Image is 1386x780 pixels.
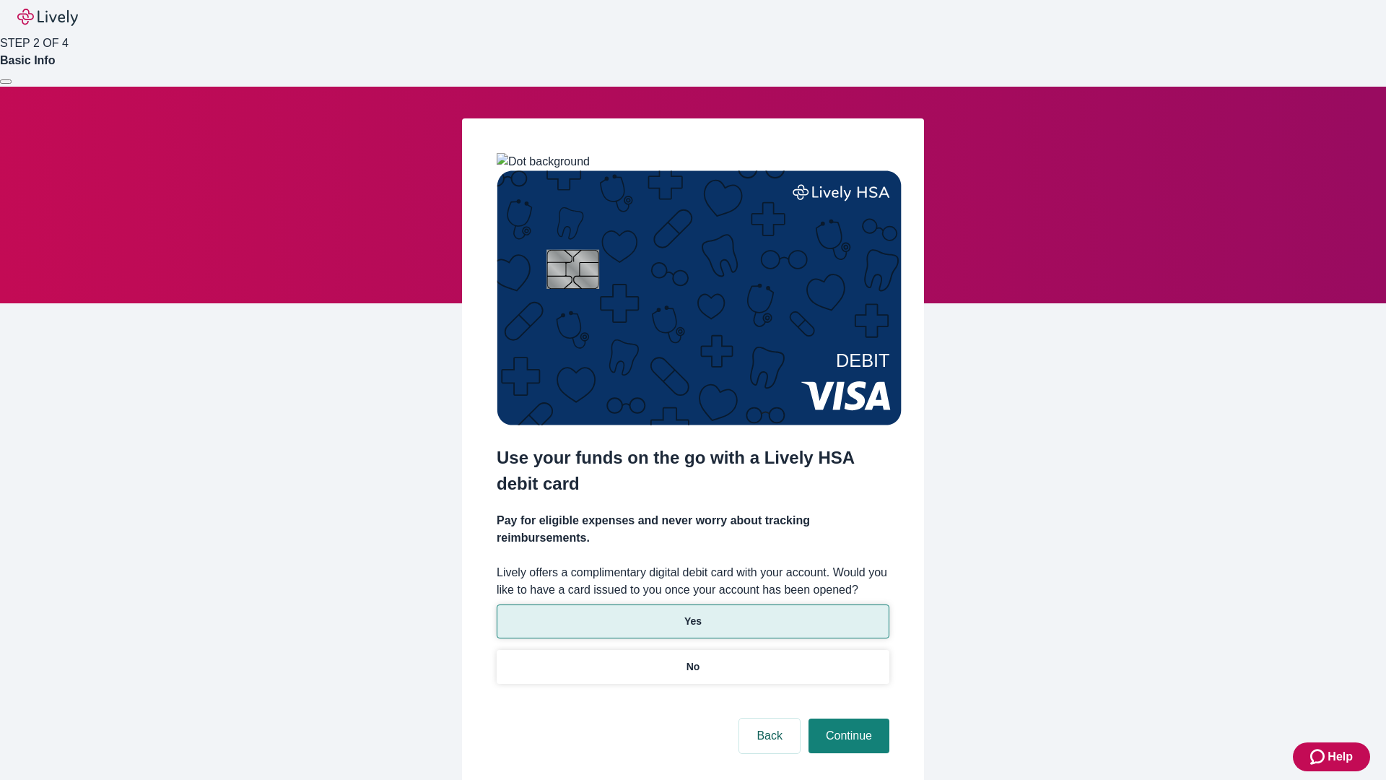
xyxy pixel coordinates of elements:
[17,9,78,26] img: Lively
[1310,748,1328,766] svg: Zendesk support icon
[497,170,902,425] img: Debit card
[497,153,590,170] img: Dot background
[1328,748,1353,766] span: Help
[687,659,700,675] p: No
[497,445,889,497] h2: Use your funds on the go with a Lively HSA debit card
[497,564,889,599] label: Lively offers a complimentary digital debit card with your account. Would you like to have a card...
[497,604,889,638] button: Yes
[684,614,702,629] p: Yes
[497,650,889,684] button: No
[497,512,889,547] h4: Pay for eligible expenses and never worry about tracking reimbursements.
[1293,742,1370,771] button: Zendesk support iconHelp
[808,719,889,753] button: Continue
[739,719,800,753] button: Back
